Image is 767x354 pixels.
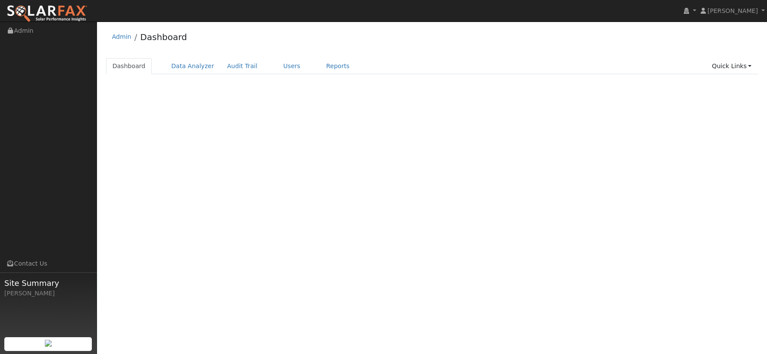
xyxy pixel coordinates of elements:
[277,58,307,74] a: Users
[106,58,152,74] a: Dashboard
[221,58,264,74] a: Audit Trail
[6,5,88,23] img: SolarFax
[45,340,52,347] img: retrieve
[320,58,356,74] a: Reports
[4,289,92,298] div: [PERSON_NAME]
[165,58,221,74] a: Data Analyzer
[708,7,758,14] span: [PERSON_NAME]
[4,277,92,289] span: Site Summary
[140,32,187,42] a: Dashboard
[705,58,758,74] a: Quick Links
[112,33,131,40] a: Admin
